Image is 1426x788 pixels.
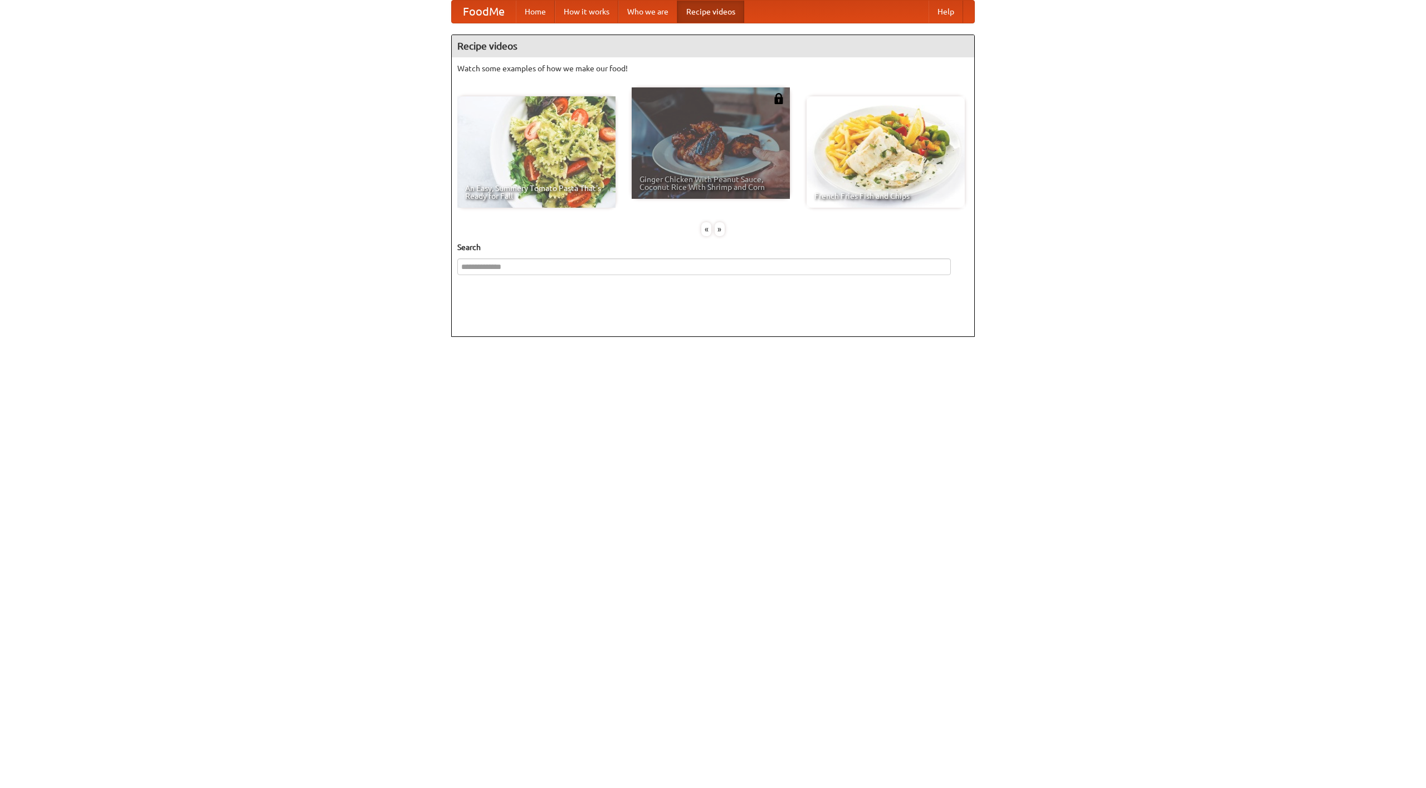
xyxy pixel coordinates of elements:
[618,1,677,23] a: Who we are
[814,192,957,200] span: French Fries Fish and Chips
[452,35,974,57] h4: Recipe videos
[701,222,711,236] div: «
[516,1,555,23] a: Home
[773,93,784,104] img: 483408.png
[715,222,725,236] div: »
[677,1,744,23] a: Recipe videos
[452,1,516,23] a: FoodMe
[465,184,608,200] span: An Easy, Summery Tomato Pasta That's Ready for Fall
[457,242,969,253] h5: Search
[929,1,963,23] a: Help
[807,96,965,208] a: French Fries Fish and Chips
[555,1,618,23] a: How it works
[457,63,969,74] p: Watch some examples of how we make our food!
[457,96,616,208] a: An Easy, Summery Tomato Pasta That's Ready for Fall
